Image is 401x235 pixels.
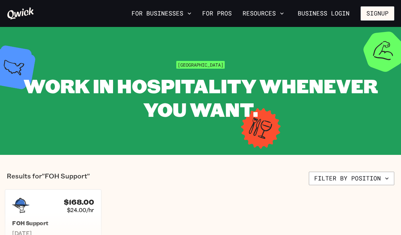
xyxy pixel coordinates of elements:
h4: $168.00 [64,198,94,206]
span: WORK IN HOSPITALITY WHENEVER YOU WANT. [24,73,378,122]
a: For Pros [199,8,234,19]
a: Business Login [292,6,355,21]
h5: FOH Support [12,220,94,227]
button: Resources [240,8,287,19]
span: [GEOGRAPHIC_DATA] [176,61,225,69]
button: For Businesses [129,8,194,19]
button: Signup [361,6,394,21]
button: Filter by position [309,172,394,185]
span: $24.00/hr [67,206,94,213]
p: Results for "FOH Support" [7,172,90,185]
